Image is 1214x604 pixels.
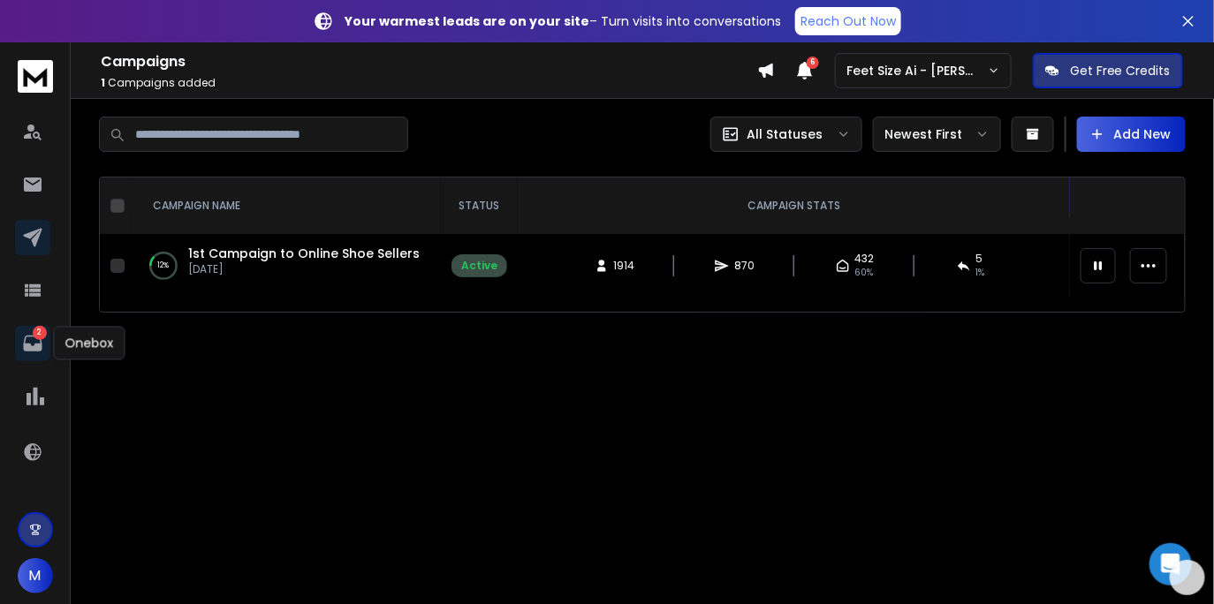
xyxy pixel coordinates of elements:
span: 1 [101,75,105,90]
th: CAMPAIGN STATS [518,177,1070,234]
a: 1st Campaign to Online Shoe Sellers [188,245,420,262]
div: Keywords by Traffic [195,104,298,116]
p: Get Free Credits [1070,62,1171,79]
button: M [18,558,53,593]
th: STATUS [441,177,518,234]
p: 2 [33,326,47,340]
p: Reach Out Now [800,12,896,30]
span: 1 % [976,266,985,280]
img: logo_orange.svg [28,28,42,42]
span: 432 [855,252,875,266]
span: 5 [976,252,983,266]
p: 12 % [158,257,170,275]
img: tab_domain_overview_orange.svg [48,102,62,117]
div: Onebox [53,327,125,360]
th: CAMPAIGN NAME [132,177,441,234]
strong: Your warmest leads are on your site [345,12,589,30]
div: Domain: [URL] [46,46,125,60]
div: Active [461,259,497,273]
img: logo [18,60,53,93]
button: Newest First [873,117,1001,152]
img: tab_keywords_by_traffic_grey.svg [176,102,190,117]
h1: Campaigns [101,51,757,72]
div: Open Intercom Messenger [1150,543,1192,585]
div: Domain Overview [67,104,158,116]
button: Add New [1077,117,1186,152]
td: 12%1st Campaign to Online Shoe Sellers[DATE] [132,234,441,298]
button: Get Free Credits [1033,53,1183,88]
p: All Statuses [747,125,823,143]
span: 60 % [855,266,874,280]
p: – Turn visits into conversations [345,12,781,30]
p: Feet Size Ai - [PERSON_NAME] [846,62,988,79]
span: 870 [734,259,755,273]
span: 6 [807,57,819,69]
div: v 4.0.24 [49,28,87,42]
p: Campaigns added [101,76,757,90]
p: [DATE] [188,262,420,276]
a: Reach Out Now [795,7,901,35]
span: 1914 [614,259,635,273]
a: 2 [15,326,50,361]
img: website_grey.svg [28,46,42,60]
